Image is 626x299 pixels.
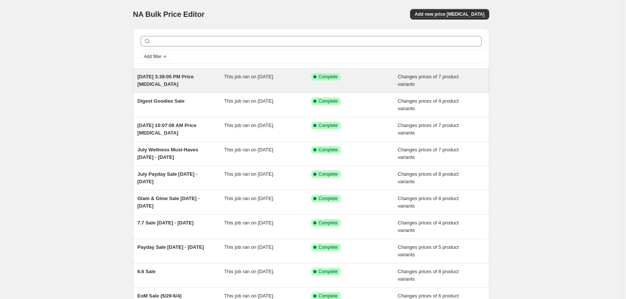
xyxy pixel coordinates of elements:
[224,98,274,104] span: This job ran on [DATE].
[138,98,185,104] span: Digest Goodies Sale
[319,98,338,104] span: Complete
[398,244,459,257] span: Changes prices of 5 product variants
[319,269,338,275] span: Complete
[224,196,274,201] span: This job ran on [DATE].
[138,123,197,136] span: [DATE] 10:07:06 AM Price [MEDICAL_DATA]
[319,244,338,250] span: Complete
[138,171,198,184] span: July Payday Sale [DATE] - [DATE]
[224,220,274,226] span: This job ran on [DATE].
[398,196,459,209] span: Changes prices of 8 product variants
[224,244,274,250] span: This job ran on [DATE].
[224,171,274,177] span: This job ran on [DATE].
[138,220,194,226] span: 7.7 Sale [DATE] - [DATE]
[138,147,198,160] span: July Wellness Must-Haves [DATE] - [DATE]
[319,220,338,226] span: Complete
[319,196,338,202] span: Complete
[224,293,274,299] span: This job ran on [DATE].
[319,293,338,299] span: Complete
[398,98,459,111] span: Changes prices of 4 product variants
[319,123,338,129] span: Complete
[224,74,274,79] span: This job ran on [DATE].
[398,171,459,184] span: Changes prices of 8 product variants
[138,269,156,274] span: 6.6 Sale
[398,269,459,282] span: Changes prices of 8 product variants
[224,147,274,152] span: This job ran on [DATE].
[398,220,459,233] span: Changes prices of 4 product variants
[398,147,459,160] span: Changes prices of 7 product variants
[398,123,459,136] span: Changes prices of 7 product variants
[138,196,200,209] span: Glam & Glow Sale [DATE] - [DATE]
[138,244,204,250] span: Payday Sale [DATE] - [DATE]
[415,11,484,17] span: Add new price [MEDICAL_DATA]
[133,10,205,18] span: NA Bulk Price Editor
[398,74,459,87] span: Changes prices of 7 product variants
[319,74,338,80] span: Complete
[410,9,489,19] button: Add new price [MEDICAL_DATA]
[138,293,182,299] span: EoM Sale (5/29-6/4)
[224,123,274,128] span: This job ran on [DATE].
[224,269,274,274] span: This job ran on [DATE].
[141,52,171,61] button: Add filter
[319,147,338,153] span: Complete
[144,54,162,60] span: Add filter
[319,171,338,177] span: Complete
[138,74,194,87] span: [DATE] 3:39:05 PM Price [MEDICAL_DATA]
